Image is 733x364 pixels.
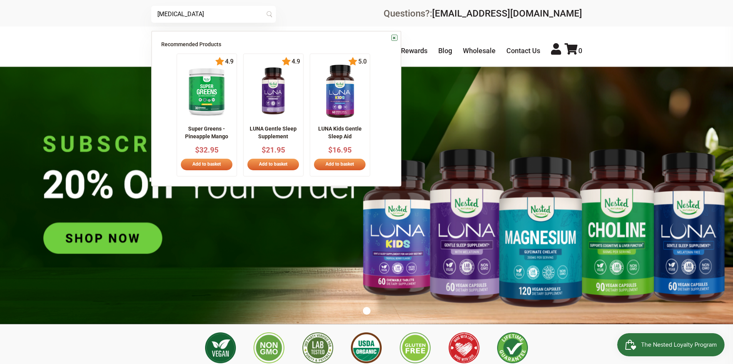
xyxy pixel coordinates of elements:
a: [EMAIL_ADDRESS][DOMAIN_NAME] [432,8,582,19]
img: Made with Love [449,332,479,363]
span: 0 [578,47,582,55]
span: 4.9 [291,58,300,65]
span: 4.9 [224,58,234,65]
button: Next [378,111,386,119]
img: 1_edfe67ed-9f0f-4eb3-a1ff-0a9febdc2b11_x140.png [313,64,367,118]
div: Questions?: [384,9,582,18]
img: USDA Organic [351,332,382,363]
p: Super Greens - Pineapple Mango [180,125,234,140]
img: Gluten Free [400,332,431,363]
img: star.svg [282,57,291,66]
input: Try "Sleeping" [151,6,276,23]
a: 0 [564,47,582,55]
iframe: Button to open loyalty program pop-up [617,333,725,356]
button: Previous [159,111,167,119]
span: $16.95 [328,146,352,154]
a: Add to basket [181,159,232,170]
a: Nested Rewards [377,47,427,55]
img: star.svg [215,57,224,66]
img: Vegan [205,332,236,363]
a: × [391,35,397,41]
img: Lifetime Guarantee [497,332,528,363]
a: Add to basket [314,159,366,170]
img: imgpsh_fullsize_anim_-_2025-02-26T222351.371_x140.png [183,64,230,118]
span: $21.95 [262,146,285,154]
p: LUNA Gentle Sleep Supplement [247,125,300,140]
a: Wholesale [463,47,496,55]
a: Contact Us [506,47,540,55]
a: Add to basket [247,159,299,170]
img: NN_LUNA_US_60_front_1_x140.png [252,64,294,118]
img: 3rd Party Lab Tested [302,332,333,363]
span: 5.0 [357,58,367,65]
button: 1 of 1 [363,307,371,315]
img: Non GMO [254,332,284,363]
img: star.svg [348,57,357,66]
p: LUNA Kids Gentle Sleep Aid [313,125,367,140]
span: $32.95 [195,146,219,154]
span: Recommended Products [161,41,221,47]
a: Blog [438,47,452,55]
